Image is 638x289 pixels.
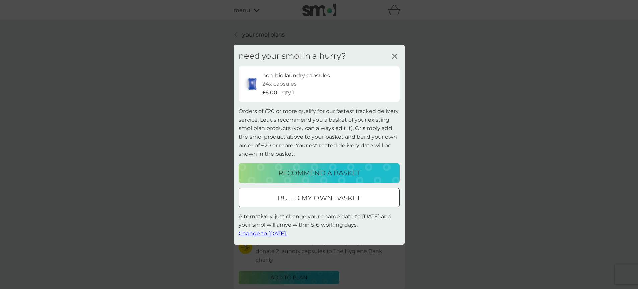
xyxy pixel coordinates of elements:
button: build my own basket [239,188,400,207]
p: non-bio laundry capsules [262,71,330,80]
span: Change to [DATE]. [239,230,287,237]
p: qty [282,88,291,97]
p: build my own basket [278,193,360,203]
p: Orders of £20 or more qualify for our fastest tracked delivery service. Let us recommend you a ba... [239,107,400,158]
p: 24x capsules [262,80,297,88]
p: recommend a basket [278,168,360,178]
button: Change to [DATE]. [239,229,287,238]
p: £6.00 [262,88,277,97]
button: recommend a basket [239,163,400,183]
p: 1 [292,88,294,97]
p: Alternatively, just change your charge date to [DATE] and your smol will arrive within 5-6 workin... [239,212,400,238]
h3: need your smol in a hurry? [239,51,346,61]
